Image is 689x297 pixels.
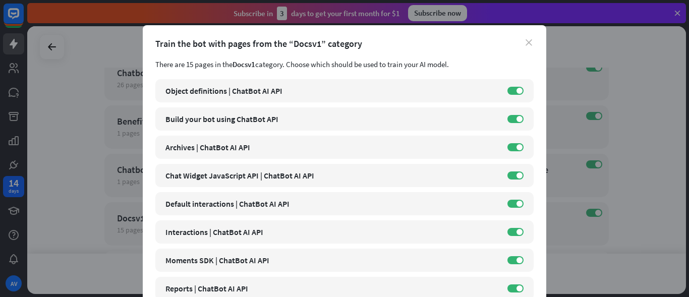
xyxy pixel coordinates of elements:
[165,170,497,181] div: Chat Widget JavaScript API | ChatBot AI API
[155,60,534,69] div: There are 15 pages in the category. Choose which should be used to train your AI model.
[165,199,497,209] div: Default interactions | ChatBot AI API
[8,4,38,34] button: Open LiveChat chat widget
[233,60,255,69] span: Docsv1
[165,142,497,152] div: Archives | ChatBot AI API
[165,114,497,124] div: Build your bot using ChatBot API
[155,38,534,49] div: Train the bot with pages from the “Docsv1” category
[165,86,497,96] div: Object definitions | ChatBot AI API
[165,227,497,237] div: Interactions | ChatBot AI API
[526,39,532,46] i: close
